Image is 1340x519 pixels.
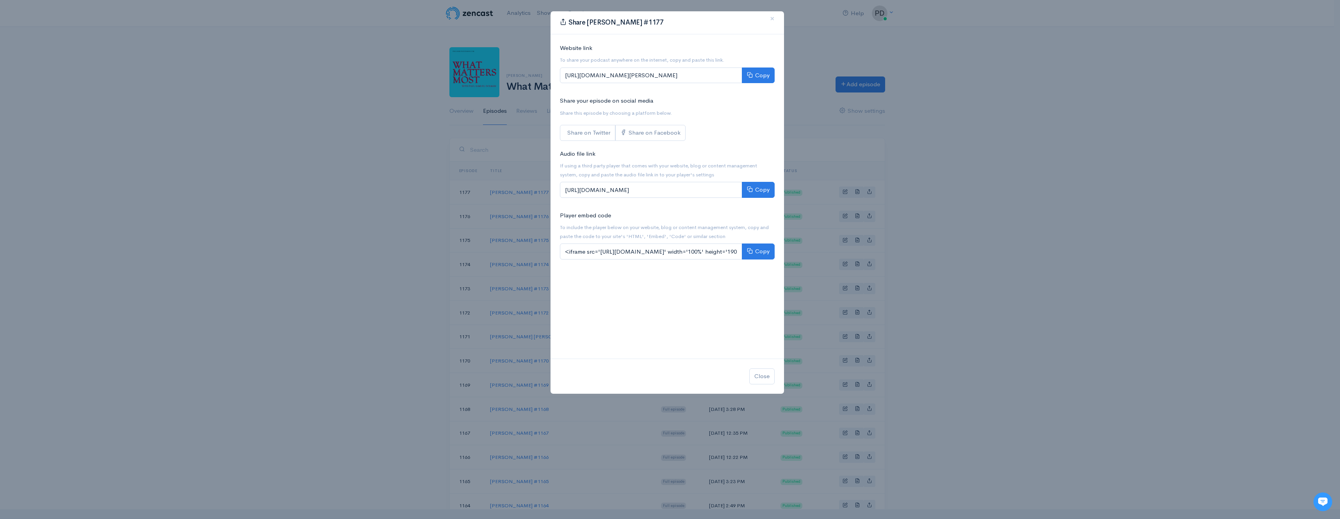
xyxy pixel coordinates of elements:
[560,68,742,84] input: [URL][DOMAIN_NAME][PERSON_NAME]
[560,44,592,53] label: Website link
[560,149,595,158] label: Audio file link
[23,147,139,162] input: Search articles
[560,244,742,259] input: <iframe src='[URL][DOMAIN_NAME]' width='100%' height='190' frameborder='0' scrolling='no' seamles...
[568,18,664,27] span: Share [PERSON_NAME] #1177
[50,108,94,114] span: New conversation
[560,125,686,141] div: Social sharing links
[560,182,742,198] input: [URL][DOMAIN_NAME]
[560,110,672,116] small: Share this episode by choosing a platform below.
[742,182,775,198] button: Copy
[12,38,144,50] h1: Hi 👋
[615,125,686,141] a: Share on Facebook
[761,8,784,30] button: Close
[12,103,144,119] button: New conversation
[11,134,146,143] p: Find an answer quickly
[770,13,775,24] span: ×
[560,211,611,220] label: Player embed code
[560,224,769,240] small: To include the player below on your website, blog or content management system, copy and paste th...
[560,57,724,63] small: To share your podcast anywhere on the internet, copy and paste this link.
[1313,492,1332,511] iframe: gist-messenger-bubble-iframe
[560,162,757,178] small: If using a third party player that comes with your website, blog or content management system, co...
[749,368,775,384] button: Close
[12,52,144,89] h2: Just let us know if you need anything and we'll be happy to help! 🙂
[742,68,775,84] button: Copy
[560,125,615,141] a: Share on Twitter
[560,96,653,105] label: Share your episode on social media
[742,244,775,259] button: Copy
